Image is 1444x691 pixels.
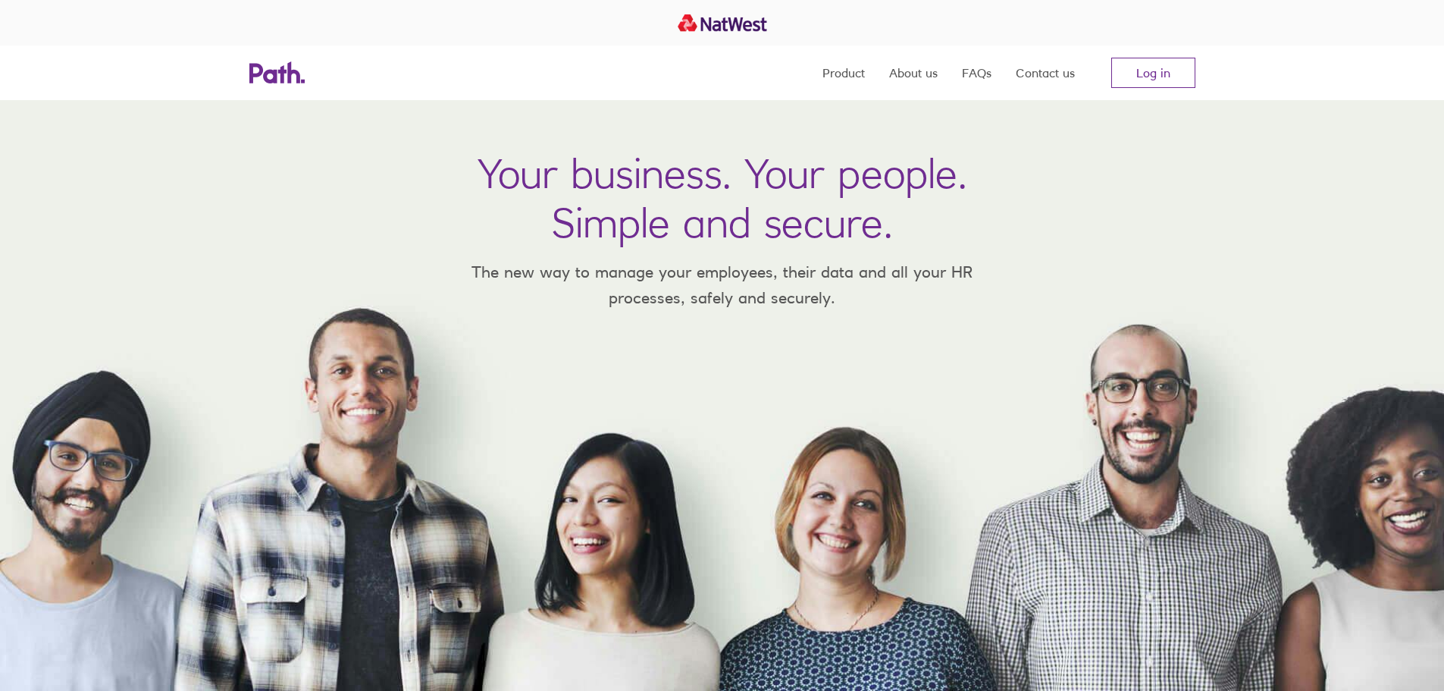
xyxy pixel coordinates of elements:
a: About us [889,46,938,100]
a: FAQs [962,46,991,100]
a: Log in [1111,58,1195,88]
h1: Your business. Your people. Simple and secure. [478,149,967,247]
p: The new way to manage your employees, their data and all your HR processes, safely and securely. [449,259,995,310]
a: Product [822,46,865,100]
a: Contact us [1016,46,1075,100]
